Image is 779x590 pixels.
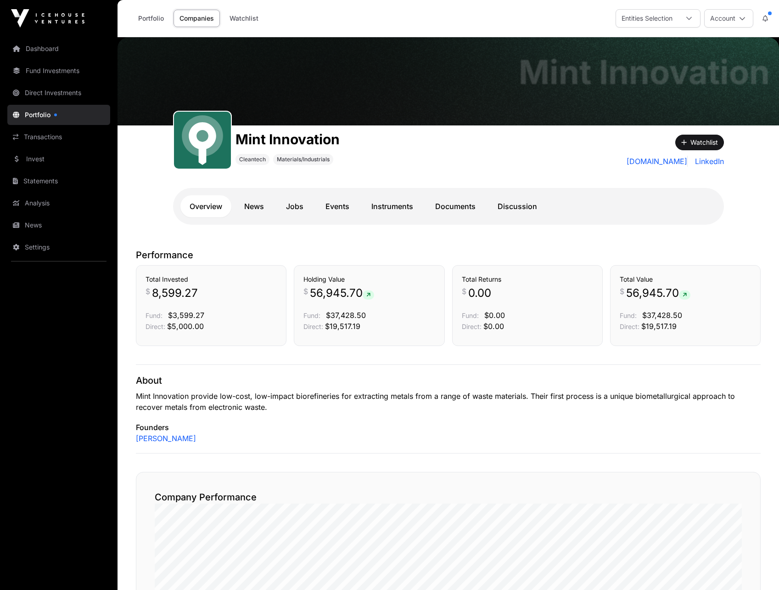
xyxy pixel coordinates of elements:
span: $ [146,286,150,297]
a: Companies [174,10,220,27]
span: Direct: [462,323,482,330]
span: Fund: [620,312,637,319]
img: Mint Innovation [118,37,779,125]
span: Direct: [620,323,639,330]
h3: Total Returns [462,275,593,284]
a: Jobs [277,195,313,217]
span: $0.00 [483,322,504,331]
a: [PERSON_NAME] [136,433,196,444]
button: Watchlist [675,135,724,150]
span: $5,000.00 [167,322,204,331]
a: Dashboard [7,39,110,59]
span: 56,945.70 [626,286,690,301]
a: Portfolio [132,10,170,27]
span: $ [303,286,308,297]
a: News [7,215,110,235]
span: $19,517.19 [325,322,360,331]
iframe: Chat Widget [733,546,779,590]
a: News [235,195,273,217]
span: $37,428.50 [326,311,366,320]
span: Cleantech [239,156,266,163]
p: Mint Innovation provide low-cost, low-impact biorefineries for extracting metals from a range of ... [136,391,761,413]
span: 0.00 [468,286,491,301]
a: Settings [7,237,110,257]
span: Fund: [303,312,320,319]
span: 56,945.70 [310,286,374,301]
p: Founders [136,422,761,433]
a: Invest [7,149,110,169]
a: LinkedIn [691,156,724,167]
span: Direct: [146,323,165,330]
h3: Total Invested [146,275,277,284]
span: $ [620,286,624,297]
p: About [136,374,761,387]
h2: Company Performance [155,491,742,504]
a: Fund Investments [7,61,110,81]
span: $ [462,286,466,297]
button: Account [704,9,753,28]
span: Fund: [462,312,479,319]
img: Mint.svg [178,115,227,165]
a: Documents [426,195,485,217]
a: Discussion [488,195,546,217]
a: Statements [7,171,110,191]
nav: Tabs [180,195,717,217]
div: Entities Selection [616,10,678,27]
a: Overview [180,195,231,217]
span: Materials/Industrials [277,156,330,163]
a: Portfolio [7,105,110,125]
span: Fund: [146,312,163,319]
span: $0.00 [484,311,505,320]
img: Icehouse Ventures Logo [11,9,84,28]
a: [DOMAIN_NAME] [627,156,688,167]
p: Performance [136,249,761,261]
a: Analysis [7,193,110,213]
span: Direct: [303,323,323,330]
a: Instruments [362,195,422,217]
span: $3,599.27 [168,311,204,320]
span: $19,517.19 [641,322,677,331]
h1: Mint Innovation [519,56,770,89]
a: Direct Investments [7,83,110,103]
h1: Mint Innovation [235,131,340,147]
h3: Holding Value [303,275,435,284]
a: Transactions [7,127,110,147]
a: Events [316,195,359,217]
h3: Total Value [620,275,751,284]
span: $37,428.50 [642,311,682,320]
a: Watchlist [224,10,264,27]
span: 8,599.27 [152,286,198,301]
